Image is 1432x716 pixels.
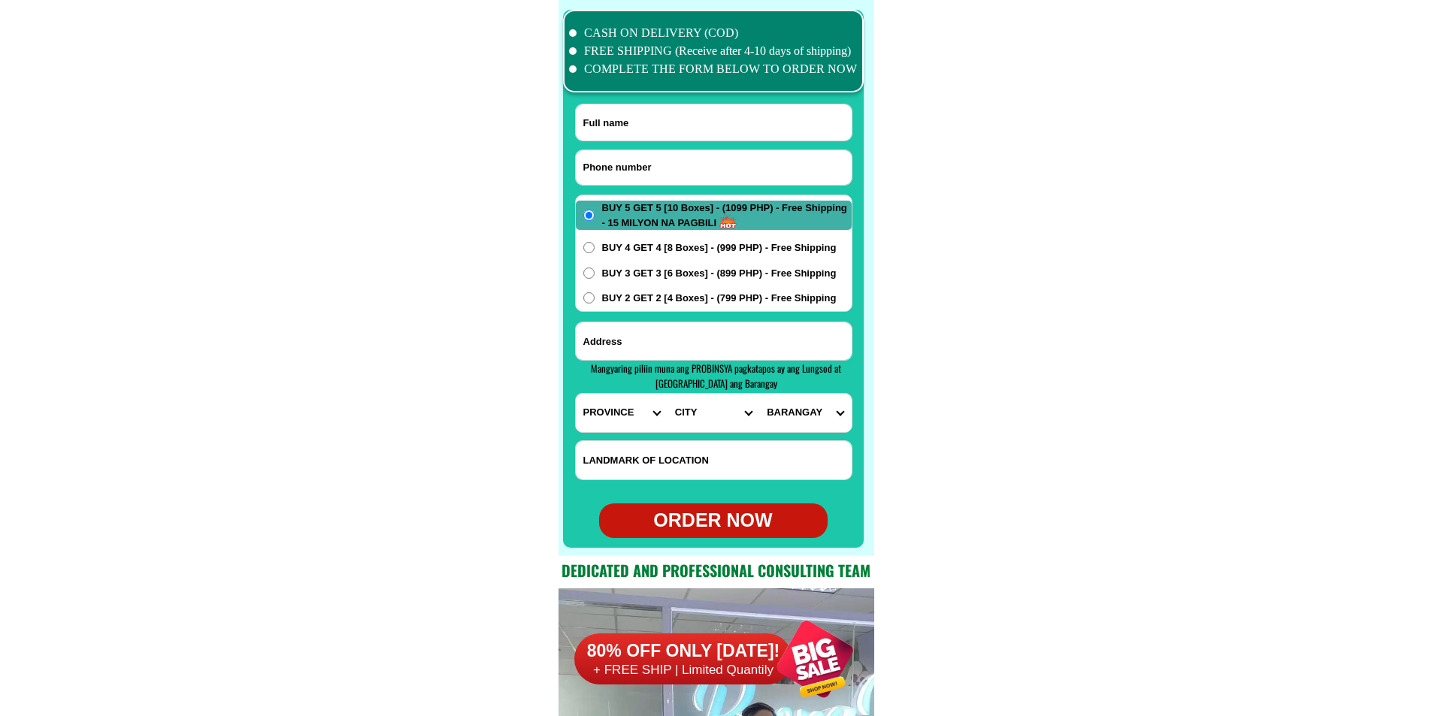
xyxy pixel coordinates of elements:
div: ORDER NOW [599,506,828,535]
li: FREE SHIPPING (Receive after 4-10 days of shipping) [569,42,858,60]
input: Input full_name [576,104,852,140]
h2: Dedicated and professional consulting team [559,559,874,582]
input: BUY 4 GET 4 [8 Boxes] - (999 PHP) - Free Shipping [583,242,595,253]
li: COMPLETE THE FORM BELOW TO ORDER NOW [569,60,858,78]
li: CASH ON DELIVERY (COD) [569,24,858,42]
span: BUY 4 GET 4 [8 Boxes] - (999 PHP) - Free Shipping [602,240,837,255]
input: BUY 5 GET 5 [10 Boxes] - (1099 PHP) - Free Shipping - 15 MILYON NA PAGBILI [583,210,595,221]
input: Input phone_number [576,150,852,185]
input: BUY 3 GET 3 [6 Boxes] - (899 PHP) - Free Shipping [583,267,595,279]
span: BUY 5 GET 5 [10 Boxes] - (1099 PHP) - Free Shipping - 15 MILYON NA PAGBILI [602,201,852,230]
span: BUY 3 GET 3 [6 Boxes] - (899 PHP) - Free Shipping [602,266,837,281]
input: Input address [576,322,852,360]
h6: + FREE SHIP | Limited Quantily [574,662,792,678]
span: Mangyaring piliin muna ang PROBINSYA pagkatapos ay ang Lungsod at [GEOGRAPHIC_DATA] ang Barangay [591,361,841,391]
h6: 80% OFF ONLY [DATE]! [574,640,792,663]
select: Select commune [759,394,851,432]
input: BUY 2 GET 2 [4 Boxes] - (799 PHP) - Free Shipping [583,292,595,304]
input: Input LANDMARKOFLOCATION [576,441,852,479]
span: BUY 2 GET 2 [4 Boxes] - (799 PHP) - Free Shipping [602,291,837,306]
select: Select district [668,394,759,432]
select: Select province [576,394,668,432]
